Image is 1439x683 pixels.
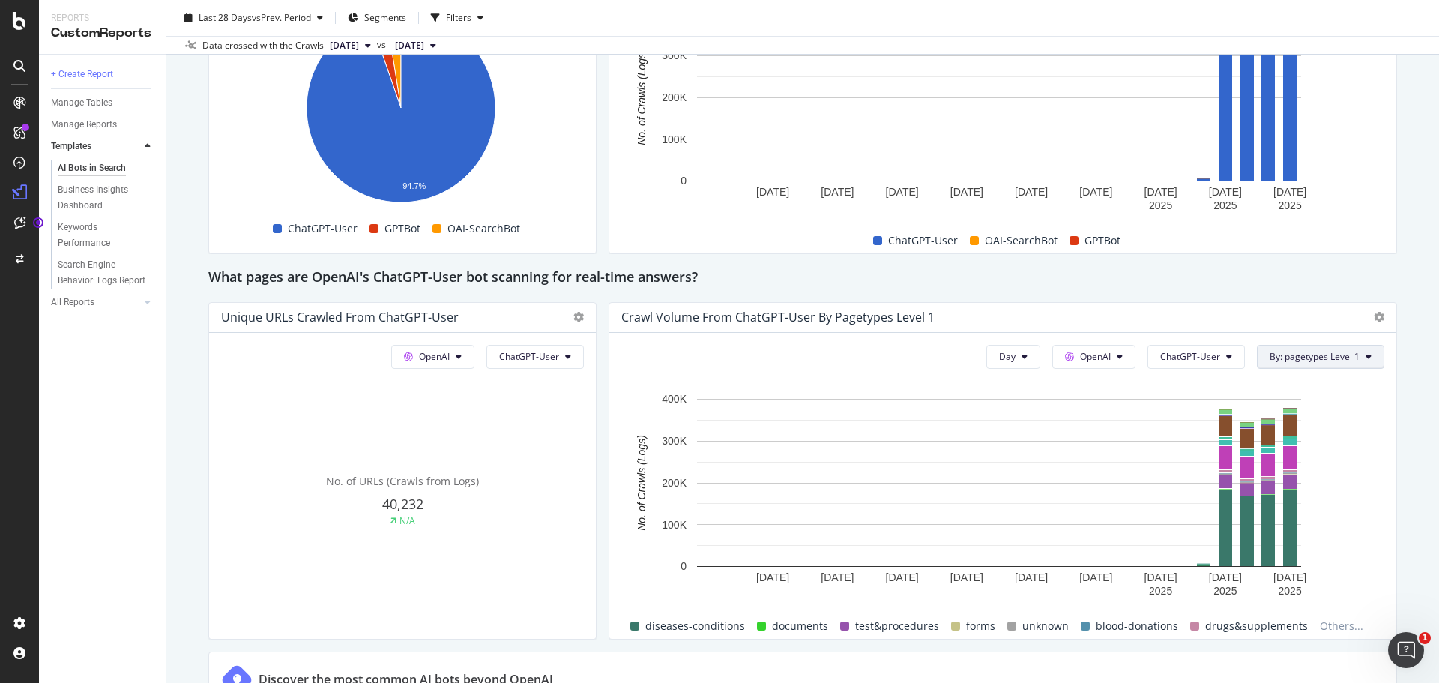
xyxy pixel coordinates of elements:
[446,11,471,24] div: Filters
[645,617,745,635] span: diseases-conditions
[1209,571,1242,583] text: [DATE]
[1015,186,1048,198] text: [DATE]
[1209,186,1242,198] text: [DATE]
[330,39,359,52] span: 2025 Aug. 13th
[662,477,687,489] text: 200K
[221,6,580,216] svg: A chart.
[1147,345,1245,369] button: ChatGPT-User
[58,220,142,251] div: Keywords Performance
[208,266,1397,290] div: What pages are OpenAI's ChatGPT-User bot scanning for real-time answers?
[425,6,489,30] button: Filters
[1273,186,1306,198] text: [DATE]
[609,302,1397,640] div: Crawl Volume from ChatGPT-User by pagetypes Level 1DayOpenAIChatGPT-UserBy: pagetypes Level 1A ch...
[821,571,854,583] text: [DATE]
[1279,199,1302,211] text: 2025
[886,186,919,198] text: [DATE]
[199,11,252,24] span: Last 28 Days
[499,350,559,363] span: ChatGPT-User
[662,519,687,531] text: 100K
[51,139,91,154] div: Templates
[382,495,423,513] span: 40,232
[1079,186,1112,198] text: [DATE]
[985,232,1058,250] span: OAI-SearchBot
[1213,585,1237,597] text: 2025
[1279,585,1302,597] text: 2025
[662,133,687,145] text: 100K
[58,182,155,214] a: Business Insights Dashboard
[1015,571,1048,583] text: [DATE]
[31,216,45,229] div: Tooltip anchor
[950,571,983,583] text: [DATE]
[324,37,377,55] button: [DATE]
[178,6,329,30] button: Last 28 DaysvsPrev. Period
[391,345,474,369] button: OpenAI
[1084,232,1120,250] span: GPTBot
[855,617,939,635] span: test&procedures
[51,117,155,133] a: Manage Reports
[1314,617,1369,635] span: Others...
[51,139,140,154] a: Templates
[58,257,146,289] div: Search Engine Behavior: Logs Report
[51,295,140,310] a: All Reports
[999,350,1016,363] span: Day
[966,617,995,635] span: forms
[399,514,415,527] div: N/A
[621,6,1377,216] svg: A chart.
[326,474,479,488] span: No. of URLs (Crawls from Logs)
[51,67,113,82] div: + Create Report
[636,49,648,145] text: No. of Crawls (Logs)
[51,67,155,82] a: + Create Report
[1270,350,1360,363] span: By: pagetypes Level 1
[377,38,389,52] span: vs
[419,350,450,363] span: OpenAI
[1419,632,1431,644] span: 1
[58,160,155,176] a: AI Bots in Search
[1160,350,1220,363] span: ChatGPT-User
[772,617,828,635] span: documents
[1052,345,1135,369] button: OpenAI
[662,393,687,405] text: 400K
[1144,186,1177,198] text: [DATE]
[1022,617,1069,635] span: unknown
[1205,617,1308,635] span: drugs&supplements
[621,310,935,325] div: Crawl Volume from ChatGPT-User by pagetypes Level 1
[389,37,442,55] button: [DATE]
[1080,350,1111,363] span: OpenAI
[51,295,94,310] div: All Reports
[364,11,406,24] span: Segments
[58,160,126,176] div: AI Bots in Search
[51,95,155,111] a: Manage Tables
[384,220,420,238] span: GPTBot
[208,302,597,640] div: Unique URLs Crawled from ChatGPT-UserOpenAIChatGPT-UserNo. of URLs (Crawls from Logs)40,232N/A
[1213,199,1237,211] text: 2025
[51,25,154,42] div: CustomReports
[402,181,426,190] text: 94.7%
[886,571,919,583] text: [DATE]
[221,310,459,325] div: Unique URLs Crawled from ChatGPT-User
[636,435,648,531] text: No. of Crawls (Logs)
[756,186,789,198] text: [DATE]
[208,266,698,290] h2: What pages are OpenAI's ChatGPT-User bot scanning for real-time answers?
[662,49,687,61] text: 300K
[681,175,687,187] text: 0
[58,182,144,214] div: Business Insights Dashboard
[252,11,311,24] span: vs Prev. Period
[486,345,584,369] button: ChatGPT-User
[288,220,358,238] span: ChatGPT-User
[621,391,1377,601] svg: A chart.
[1144,571,1177,583] text: [DATE]
[1149,199,1172,211] text: 2025
[1079,571,1112,583] text: [DATE]
[58,220,155,251] a: Keywords Performance
[1273,571,1306,583] text: [DATE]
[821,186,854,198] text: [DATE]
[1096,617,1178,635] span: blood-donations
[662,91,687,103] text: 200K
[447,220,520,238] span: OAI-SearchBot
[58,257,155,289] a: Search Engine Behavior: Logs Report
[986,345,1040,369] button: Day
[1149,585,1172,597] text: 2025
